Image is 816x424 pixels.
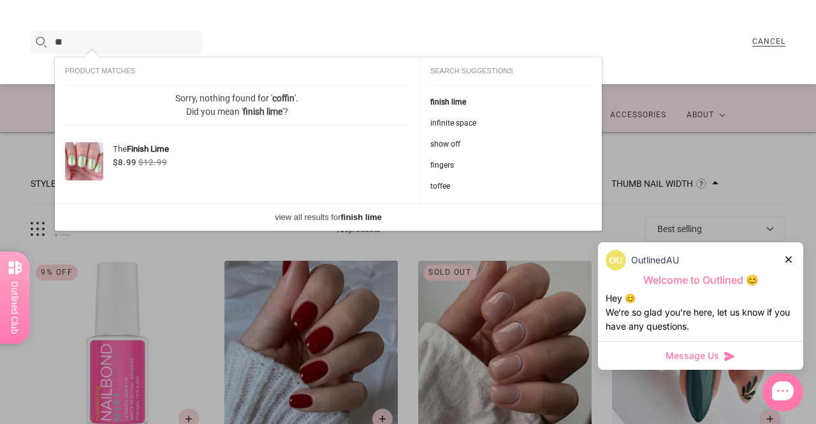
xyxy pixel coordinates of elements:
[65,92,409,126] span: Sorry, nothing found for ' '. Did you mean ' '?
[606,250,626,270] img: data:image/png;base64,iVBORw0KGgoAAAANSUhEUgAAACQAAAAkCAYAAADhAJiYAAACJklEQVR4AexUvWsUQRx9+3VfJsY...
[420,176,602,197] button: toffee
[631,253,679,267] p: OutlinedAU
[65,142,103,180] img: The Finish Lime-Adult Nail Wraps-Outlined
[275,210,382,224] button: view all results forfinish lime
[606,291,796,333] div: Hey 😊 We‘re so glad you’re here, let us know if you have any questions.
[341,212,382,222] span: finish lime
[243,106,282,117] b: finish lime
[606,274,796,287] p: Welcome to Outlined 😊
[420,92,602,113] button: finish lime
[113,142,169,156] button: TheFinish Lime
[420,113,602,134] button: infinite space
[272,93,295,103] b: coffin
[420,134,602,155] button: show off
[138,157,167,167] span: $12.99
[430,98,466,106] span: finish lime
[430,57,592,85] div: Search suggestions
[127,144,169,154] span: Finish Lime
[113,157,136,167] span: $8.99
[420,155,602,176] button: fingers
[65,57,409,85] div: Product matches
[752,38,785,47] div: Cancel
[666,349,719,362] span: Message Us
